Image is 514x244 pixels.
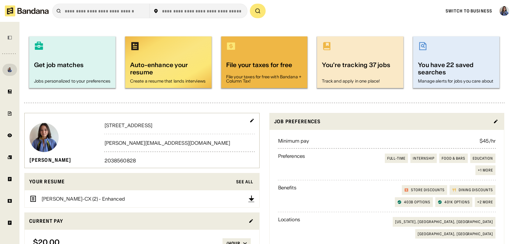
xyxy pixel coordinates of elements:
div: Manage alerts for jobs you care about [418,79,495,83]
div: Full-time [387,156,406,161]
div: [PERSON_NAME] [29,157,71,163]
div: +2 more [477,200,493,205]
div: Job preferences [274,118,490,125]
div: [US_STATE], [GEOGRAPHIC_DATA], [GEOGRAPHIC_DATA] [395,219,493,224]
img: Profile photo [7,67,12,72]
div: Current Pay [29,217,245,225]
div: You have 22 saved searches [418,61,495,76]
img: Bandana logotype [5,5,49,16]
div: Education [473,156,493,161]
div: 403b options [404,200,430,205]
div: Food & Bars [442,156,466,161]
div: [GEOGRAPHIC_DATA], [GEOGRAPHIC_DATA] [418,232,493,236]
div: Jobs personalized to your preferences [34,79,111,83]
div: Store discounts [411,188,444,192]
div: $45/hr [480,138,495,143]
div: Your resume [29,178,233,185]
div: 401k options [444,200,470,205]
div: See All [236,180,254,184]
div: Minimum pay [278,138,309,143]
a: Profile photo [2,64,17,76]
a: Switch to Business [446,8,492,14]
div: You're tracking 37 jobs [322,61,398,76]
div: [STREET_ADDRESS] [105,123,254,128]
div: Create a resume that lands interviews [130,79,207,83]
div: Benefits [278,185,296,207]
div: [PERSON_NAME][EMAIL_ADDRESS][DOMAIN_NAME] [105,141,254,145]
div: Dining discounts [459,188,493,192]
div: +1 more [478,168,493,173]
div: Get job matches [34,61,111,76]
div: Track and apply in one place! [322,79,398,83]
div: Preferences [278,154,305,175]
div: Locations [278,217,300,239]
div: [PERSON_NAME]-CX (2) - Enhanced [42,196,125,201]
div: File your taxes for free with Bandana + Column Tax! [226,75,303,83]
div: Auto-enhance your resume [130,61,207,76]
div: 2038560828 [105,158,254,163]
div: File your taxes for free [226,61,303,72]
div: Internship [413,156,434,161]
img: Profile photo [499,6,509,16]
